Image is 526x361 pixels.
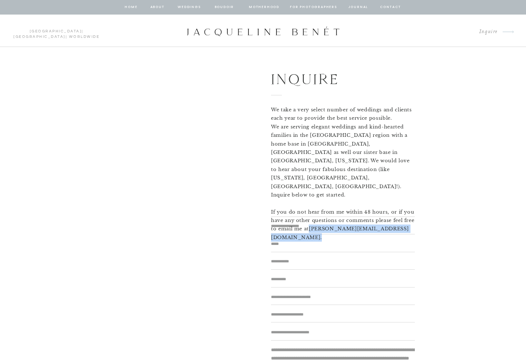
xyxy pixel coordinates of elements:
[379,4,402,11] a: contact
[271,68,391,89] h1: Inquire
[13,35,66,39] a: [GEOGRAPHIC_DATA]
[177,4,202,11] a: Weddings
[271,106,415,206] p: We take a very select number of weddings and clients each year to provide the best service possib...
[347,4,369,11] a: journal
[473,27,498,37] a: Inquire
[249,4,279,11] a: Motherhood
[214,4,235,11] a: BOUDOIR
[30,29,82,33] a: [GEOGRAPHIC_DATA]
[124,4,138,11] a: home
[150,4,165,11] a: about
[10,29,103,33] p: | | Worldwide
[290,4,337,11] a: for photographers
